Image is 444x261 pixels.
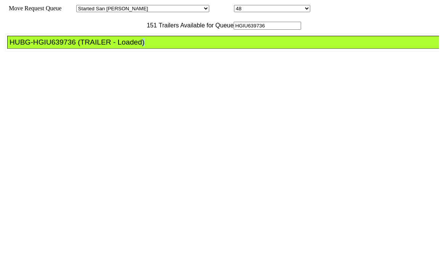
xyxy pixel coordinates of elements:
span: 151 [143,22,157,29]
span: Move Request Queue [5,5,62,11]
div: HUBG-HGIU639736 (TRAILER - Loaded) [10,38,444,46]
span: Location [211,5,232,11]
span: Area [63,5,75,11]
span: Trailers Available for Queue [157,22,234,29]
input: Filter Available Trailers [234,22,301,30]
